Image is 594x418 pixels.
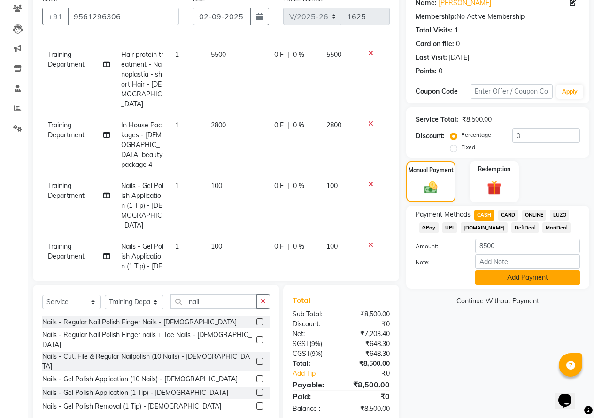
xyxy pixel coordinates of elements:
[522,210,547,221] span: ONLINE
[42,330,253,350] div: Nails - Regular Nail Polish Finger nails + Toe Nails - [DEMOGRAPHIC_DATA]
[211,181,222,190] span: 100
[416,115,458,125] div: Service Total:
[478,165,510,174] label: Redemption
[42,402,221,411] div: Nails - Gel Polish Removal (1 Tip) - [DEMOGRAPHIC_DATA]
[550,210,569,221] span: LUZO
[42,317,237,327] div: Nails - Regular Nail Polish Finger Nails - [DEMOGRAPHIC_DATA]
[285,369,350,379] a: Add Tip
[461,131,491,139] label: Percentage
[475,239,580,253] input: Amount
[211,242,222,251] span: 100
[442,222,457,233] span: UPI
[293,50,304,60] span: 0 %
[416,12,580,22] div: No Active Membership
[474,210,494,221] span: CASH
[293,339,309,348] span: SGST
[409,242,468,251] label: Amount:
[498,210,518,221] span: CARD
[555,380,585,409] iframe: chat widget
[274,242,284,252] span: 0 F
[274,120,284,130] span: 0 F
[341,329,397,339] div: ₹7,203.40
[121,242,163,290] span: Nails - Gel Polish Application (1 Tip) - [DEMOGRAPHIC_DATA]
[68,8,179,25] input: Search by Name/Mobile/Email/Code
[556,85,583,99] button: Apply
[542,222,571,233] span: MariDeal
[416,25,453,35] div: Total Visits:
[409,166,454,174] label: Manual Payment
[293,349,310,358] span: CGST
[475,270,580,285] button: Add Payment
[312,350,321,357] span: 9%
[341,404,397,414] div: ₹8,500.00
[341,391,397,402] div: ₹0
[439,66,442,76] div: 0
[48,242,85,260] span: Training Department
[285,319,341,329] div: Discount:
[42,374,238,384] div: Nails - Gel Polish Application (10 Nails) - [DEMOGRAPHIC_DATA]
[170,294,257,309] input: Search or Scan
[285,379,341,390] div: Payable:
[293,120,304,130] span: 0 %
[285,339,341,349] div: ( )
[416,210,471,220] span: Payment Methods
[341,349,397,359] div: ₹648.30
[350,369,397,379] div: ₹0
[341,309,397,319] div: ₹8,500.00
[461,143,475,151] label: Fixed
[341,379,397,390] div: ₹8,500.00
[462,115,492,125] div: ₹8,500.00
[175,242,179,251] span: 1
[121,121,162,169] span: In House Packages - [DEMOGRAPHIC_DATA] beauty package 4
[285,359,341,369] div: Total:
[285,391,341,402] div: Paid:
[420,180,442,195] img: _cash.svg
[511,222,539,233] span: DefiDeal
[48,121,85,139] span: Training Department
[416,12,456,22] div: Membership:
[274,181,284,191] span: 0 F
[483,179,506,197] img: _gift.svg
[175,50,179,59] span: 1
[287,50,289,60] span: |
[287,181,289,191] span: |
[416,39,454,49] div: Card on file:
[48,50,85,69] span: Training Department
[274,50,284,60] span: 0 F
[175,181,179,190] span: 1
[285,329,341,339] div: Net:
[293,295,314,305] span: Total
[42,352,253,371] div: Nails - Cut, File & Regular Nailpolish (10 Nails) - [DEMOGRAPHIC_DATA]
[461,222,508,233] span: [DOMAIN_NAME]
[416,53,447,63] div: Last Visit:
[471,84,553,99] input: Enter Offer / Coupon Code
[408,296,587,306] a: Continue Without Payment
[211,50,226,59] span: 5500
[287,120,289,130] span: |
[341,359,397,369] div: ₹8,500.00
[121,50,163,108] span: Hair protein treatment - Nanoplastia - short Hair - [DEMOGRAPHIC_DATA]
[42,388,228,398] div: Nails - Gel Polish Application (1 Tip) - [DEMOGRAPHIC_DATA]
[326,181,338,190] span: 100
[456,39,460,49] div: 0
[475,254,580,269] input: Add Note
[326,50,341,59] span: 5500
[419,222,439,233] span: GPay
[211,121,226,129] span: 2800
[326,242,338,251] span: 100
[293,181,304,191] span: 0 %
[175,121,179,129] span: 1
[326,121,341,129] span: 2800
[285,309,341,319] div: Sub Total:
[285,404,341,414] div: Balance :
[416,87,471,96] div: Coupon Code
[285,349,341,359] div: ( )
[416,66,437,76] div: Points:
[121,181,163,229] span: Nails - Gel Polish Application (1 Tip) - [DEMOGRAPHIC_DATA]
[42,8,69,25] button: +91
[341,319,397,329] div: ₹0
[287,242,289,252] span: |
[409,258,468,267] label: Note:
[416,131,445,141] div: Discount:
[48,181,85,200] span: Training Department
